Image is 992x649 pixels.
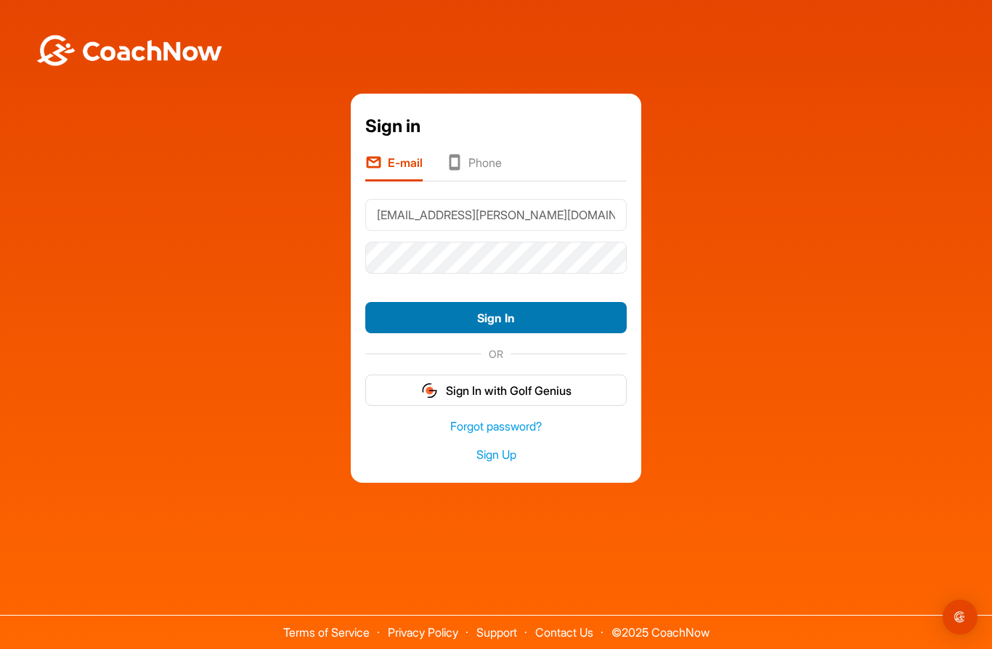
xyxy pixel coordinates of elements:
[365,446,627,463] a: Sign Up
[35,35,224,66] img: BwLJSsUCoWCh5upNqxVrqldRgqLPVwmV24tXu5FoVAoFEpwwqQ3VIfuoInZCoVCoTD4vwADAC3ZFMkVEQFDAAAAAElFTkSuQmCC
[943,600,977,634] div: Open Intercom Messenger
[365,199,627,231] input: E-mail
[388,625,458,640] a: Privacy Policy
[476,625,517,640] a: Support
[535,625,593,640] a: Contact Us
[604,616,717,638] span: © 2025 CoachNow
[420,382,439,399] img: gg_logo
[283,625,370,640] a: Terms of Service
[446,154,502,181] li: Phone
[365,375,627,406] button: Sign In with Golf Genius
[365,418,627,435] a: Forgot password?
[365,302,627,333] button: Sign In
[365,154,423,181] li: E-mail
[481,346,511,362] span: OR
[365,113,627,139] div: Sign in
